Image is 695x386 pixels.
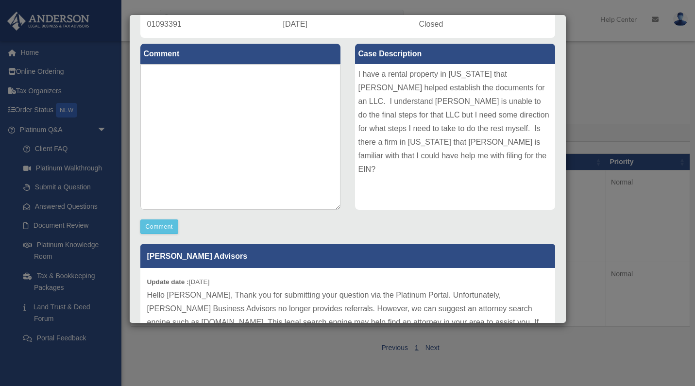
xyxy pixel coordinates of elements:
[140,44,340,64] label: Comment
[147,288,548,370] p: Hello [PERSON_NAME], Thank you for submitting your question via the Platinum Portal. Unfortunatel...
[355,44,555,64] label: Case Description
[355,64,555,210] div: I have a rental property in [US_STATE] that [PERSON_NAME] helped establish the documents for an L...
[147,20,182,28] span: 01093391
[419,20,443,28] span: Closed
[147,278,210,285] small: [DATE]
[283,20,307,28] span: [DATE]
[140,244,555,268] p: [PERSON_NAME] Advisors
[147,278,189,285] b: Update date :
[140,219,179,234] button: Comment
